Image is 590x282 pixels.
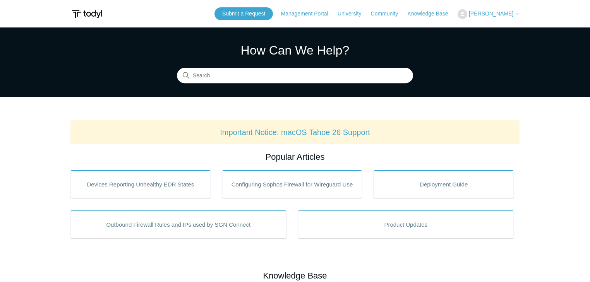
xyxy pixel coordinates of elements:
[220,128,370,137] a: Important Notice: macOS Tahoe 26 Support
[458,9,520,19] button: [PERSON_NAME]
[70,170,211,198] a: Devices Reporting Unhealthy EDR States
[408,10,456,18] a: Knowledge Base
[70,150,520,163] h2: Popular Articles
[70,7,103,21] img: Todyl Support Center Help Center home page
[70,210,286,238] a: Outbound Firewall Rules and IPs used by SGN Connect
[374,170,514,198] a: Deployment Guide
[469,10,513,17] span: [PERSON_NAME]
[214,7,273,20] a: Submit a Request
[177,68,413,84] input: Search
[177,41,413,60] h1: How Can We Help?
[70,269,520,282] h2: Knowledge Base
[371,10,406,18] a: Community
[338,10,369,18] a: University
[222,170,362,198] a: Configuring Sophos Firewall for Wireguard Use
[298,210,514,238] a: Product Updates
[281,10,336,18] a: Management Portal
